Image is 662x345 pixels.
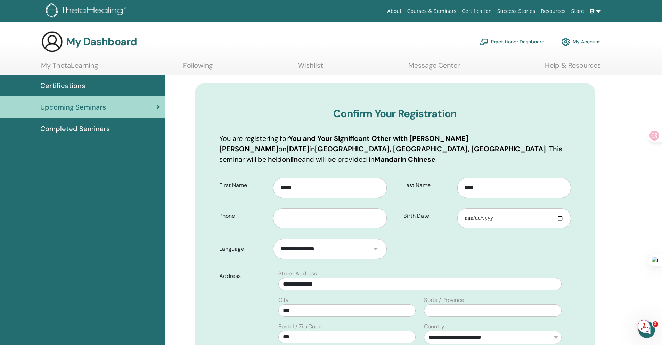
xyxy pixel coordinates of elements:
label: First Name [214,179,273,192]
span: Upcoming Seminars [40,102,106,112]
img: generic-user-icon.jpg [41,31,63,53]
span: Certifications [40,80,85,91]
img: logo.png [46,3,129,19]
a: My Account [562,34,600,49]
img: chalkboard-teacher.svg [480,39,488,45]
a: Store [569,5,587,18]
b: You and Your Significant Other with [PERSON_NAME] [PERSON_NAME] [219,134,468,153]
a: Resources [538,5,569,18]
h3: My Dashboard [66,35,137,48]
a: Message Center [408,61,460,75]
a: Practitioner Dashboard [480,34,545,49]
label: Birth Date [398,209,458,223]
a: My ThetaLearning [41,61,98,75]
b: Mandarin Chinese [374,155,435,164]
label: Language [214,242,273,256]
a: Wishlist [298,61,323,75]
label: City [278,296,289,304]
a: Certification [459,5,494,18]
label: Postal / Zip Code [278,322,322,331]
a: About [384,5,404,18]
a: Following [183,61,213,75]
label: Country [424,322,444,331]
img: cog.svg [562,36,570,48]
label: Address [214,270,275,283]
label: State / Province [424,296,464,304]
label: Phone [214,209,273,223]
a: Success Stories [495,5,538,18]
label: Last Name [398,179,458,192]
b: [DATE] [286,144,309,153]
span: Completed Seminars [40,123,110,134]
p: You are registering for on in . This seminar will be held and will be provided in . [219,133,571,165]
a: Courses & Seminars [404,5,459,18]
b: [GEOGRAPHIC_DATA], [GEOGRAPHIC_DATA], [GEOGRAPHIC_DATA] [315,144,546,153]
h3: Confirm Your Registration [219,107,571,120]
label: Street Address [278,270,317,278]
b: online [282,155,302,164]
a: Help & Resources [545,61,601,75]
